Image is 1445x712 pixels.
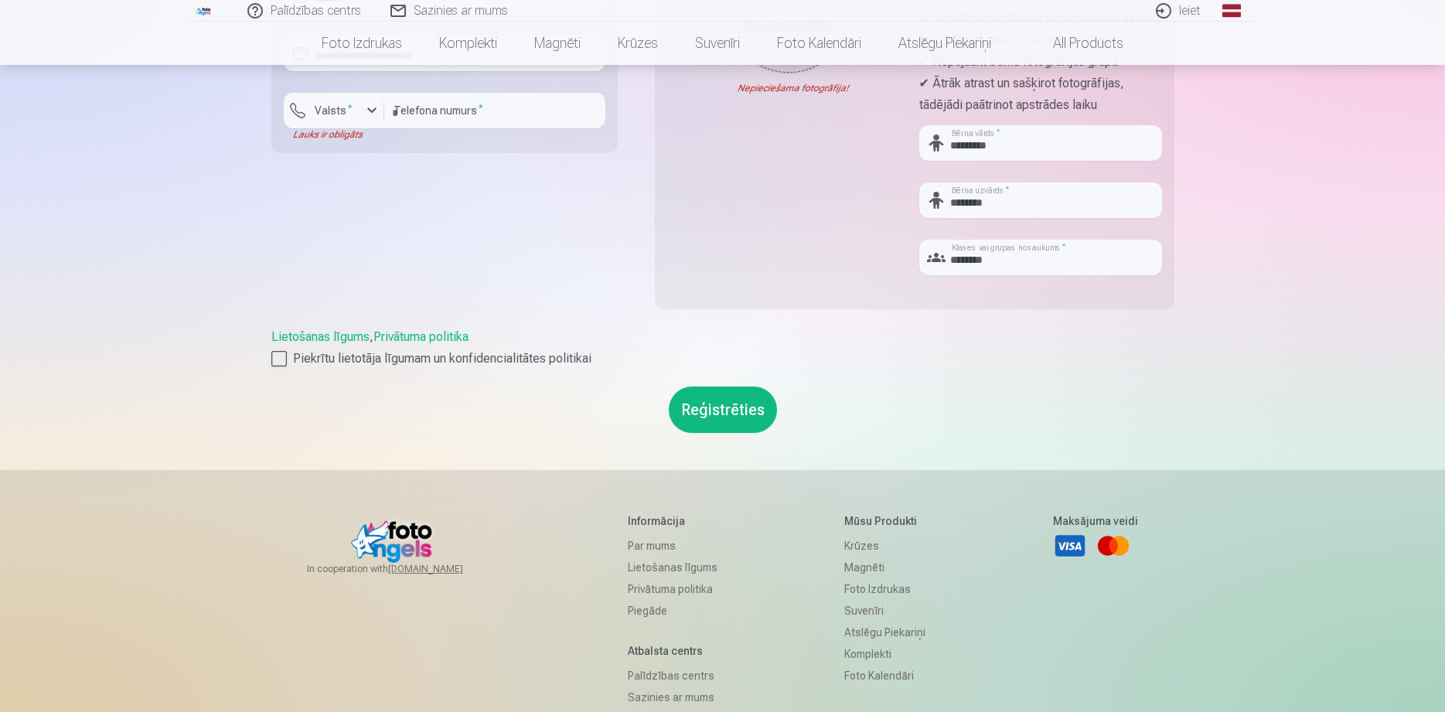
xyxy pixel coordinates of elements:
h5: Informācija [628,513,717,529]
a: Palīdzības centrs [628,665,717,686]
a: Mastercard [1096,529,1130,563]
h5: Mūsu produkti [844,513,925,529]
a: Krūzes [844,535,925,557]
div: Lauks ir obligāts [284,128,384,141]
h5: Maksājuma veidi [1053,513,1138,529]
a: Piegāde [628,600,717,622]
a: Foto kalendāri [844,665,925,686]
a: Komplekti [421,22,516,65]
a: Atslēgu piekariņi [844,622,925,643]
div: Nepieciešama fotogrāfija! [667,82,910,94]
label: Valsts [308,103,359,118]
a: Komplekti [844,643,925,665]
a: Suvenīri [844,600,925,622]
a: All products [1010,22,1142,65]
a: Foto izdrukas [303,22,421,65]
a: Magnēti [516,22,599,65]
a: [DOMAIN_NAME] [388,563,500,575]
a: Atslēgu piekariņi [880,22,1010,65]
a: Magnēti [844,557,925,578]
a: Krūzes [599,22,676,65]
a: Lietošanas līgums [271,329,370,344]
a: Privātuma politika [373,329,469,344]
a: Suvenīri [676,22,758,65]
label: Piekrītu lietotāja līgumam un konfidencialitātes politikai [271,349,1174,368]
img: /fa1 [196,6,213,15]
a: Visa [1053,529,1087,563]
p: ✔ Ātrāk atrast un sašķirot fotogrāfijas, tādējādi paātrinot apstrādes laiku [919,73,1162,116]
h5: Atbalsta centrs [628,643,717,659]
a: Foto kalendāri [758,22,880,65]
a: Foto izdrukas [844,578,925,600]
button: Reģistrēties [669,387,777,433]
a: Par mums [628,535,717,557]
a: Privātuma politika [628,578,717,600]
div: , [271,328,1174,368]
span: In cooperation with [307,563,500,575]
button: Valsts* [284,93,384,128]
a: Lietošanas līgums [628,557,717,578]
a: Sazinies ar mums [628,686,717,708]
